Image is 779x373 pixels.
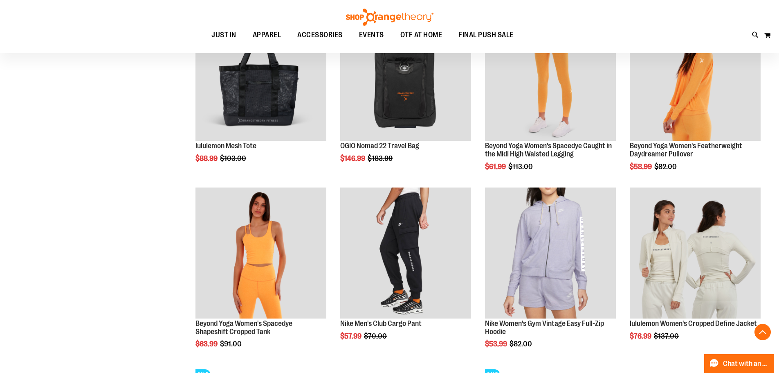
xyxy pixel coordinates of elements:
[368,154,394,163] span: $183.99
[359,26,384,44] span: EVENTS
[485,319,604,336] a: Nike Women's Gym Vintage Easy Full-Zip Hoodie
[336,183,475,361] div: product
[754,324,771,340] button: Back To Top
[481,183,620,369] div: product
[508,163,534,171] span: $113.00
[340,10,471,141] img: Product image for OGIO Nomad 22 Travel Bag
[485,142,612,158] a: Beyond Yoga Women's Spacedye Caught in the Midi High Waisted Legging
[340,154,366,163] span: $146.99
[458,26,514,44] span: FINAL PUSH SALE
[195,10,326,141] img: Product image for lululemon Mesh Tote
[191,6,330,183] div: product
[723,360,769,368] span: Chat with an Expert
[195,188,326,319] img: Product image for Beyond Yoga Womens Spacedye Shapeshift Cropped Tank
[340,319,422,328] a: Nike Men's Club Cargo Pant
[485,188,616,319] img: Product image for Nike Gym Vintage Easy Full Zip Hoodie
[630,319,757,328] a: lululemon Women's Cropped Define Jacket
[626,183,765,361] div: product
[485,10,616,142] a: Product image for Beyond Yoga Womens Spacedye Caught in the Midi High Waisted LeggingSALE
[485,10,616,141] img: Product image for Beyond Yoga Womens Spacedye Caught in the Midi High Waisted Legging
[630,332,653,340] span: $76.99
[297,26,343,44] span: ACCESSORIES
[345,9,435,26] img: Shop Orangetheory
[336,6,475,183] div: product
[630,142,742,158] a: Beyond Yoga Women's Featherweight Daydreamer Pullover
[211,26,236,44] span: JUST IN
[485,163,507,171] span: $61.99
[654,332,680,340] span: $137.00
[191,183,330,369] div: product
[400,26,442,44] span: OTF AT HOME
[510,340,533,348] span: $82.00
[340,188,471,320] a: Product image for Nike Mens Club Cargo Pant
[195,142,256,150] a: lululemon Mesh Tote
[485,188,616,320] a: Product image for Nike Gym Vintage Easy Full Zip Hoodie
[485,340,508,348] span: $53.99
[220,340,243,348] span: $91.00
[364,332,388,340] span: $70.00
[195,10,326,142] a: Product image for lululemon Mesh ToteSALE
[630,188,761,319] img: Product image for lululemon Define Jacket Cropped
[340,332,363,340] span: $57.99
[340,142,419,150] a: OGIO Nomad 22 Travel Bag
[630,188,761,320] a: Product image for lululemon Define Jacket Cropped
[654,163,678,171] span: $82.00
[630,163,653,171] span: $58.99
[340,10,471,142] a: Product image for OGIO Nomad 22 Travel BagSALE
[704,354,775,373] button: Chat with an Expert
[340,188,471,319] img: Product image for Nike Mens Club Cargo Pant
[195,319,292,336] a: Beyond Yoga Women's Spacedye Shapeshift Cropped Tank
[630,10,761,141] img: Product image for Beyond Yoga Womens Featherweight Daydreamer Pullover
[220,154,247,163] span: $103.00
[195,340,219,348] span: $63.99
[253,26,281,44] span: APPAREL
[195,188,326,320] a: Product image for Beyond Yoga Womens Spacedye Shapeshift Cropped Tank
[630,10,761,142] a: Product image for Beyond Yoga Womens Featherweight Daydreamer PulloverSALE
[481,6,620,191] div: product
[626,6,765,191] div: product
[195,154,219,163] span: $88.99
